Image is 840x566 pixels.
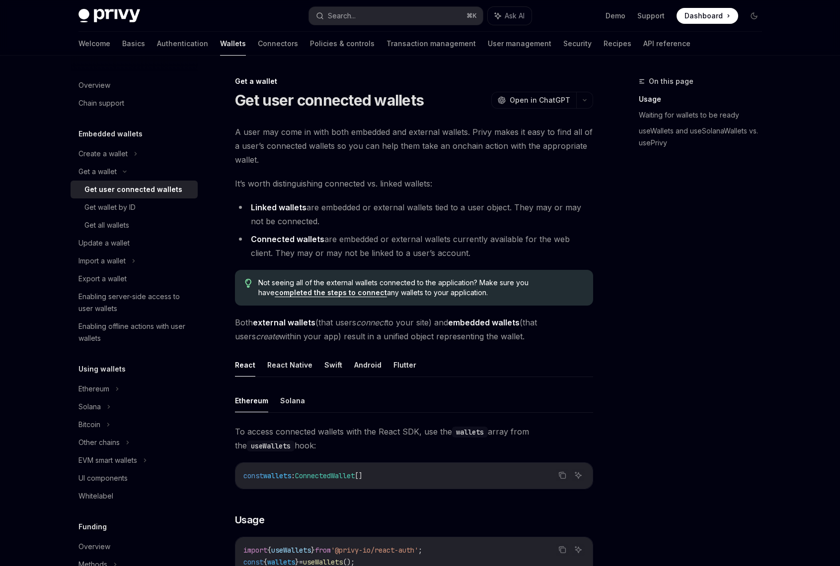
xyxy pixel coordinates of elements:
a: Get wallet by ID [71,198,198,216]
div: Bitcoin [78,419,100,431]
span: wallets [263,471,291,480]
h5: Funding [78,521,107,533]
button: Ask AI [572,543,585,556]
span: '@privy-io/react-auth' [331,546,418,555]
div: EVM smart wallets [78,454,137,466]
li: are embedded or external wallets tied to a user object. They may or may not be connected. [235,200,593,228]
span: On this page [649,75,693,87]
div: Get all wallets [84,219,129,231]
strong: Connected wallets [251,234,324,244]
a: Policies & controls [310,32,375,56]
code: wallets [452,427,488,438]
span: Usage [235,513,265,527]
a: User management [488,32,551,56]
div: Get wallet by ID [84,201,136,213]
strong: embedded wallets [448,317,520,327]
a: Welcome [78,32,110,56]
a: Overview [71,76,198,94]
a: Dashboard [677,8,738,24]
a: Export a wallet [71,270,198,288]
span: : [291,471,295,480]
h5: Using wallets [78,363,126,375]
button: Copy the contents from the code block [556,469,569,482]
button: Swift [324,353,342,377]
a: Waiting for wallets to be ready [639,107,770,123]
a: Connectors [258,32,298,56]
a: Demo [606,11,625,21]
div: Search... [328,10,356,22]
div: Get a wallet [78,166,117,178]
div: Overview [78,541,110,553]
button: Search...⌘K [309,7,483,25]
button: Flutter [393,353,416,377]
a: Enabling server-side access to user wallets [71,288,198,317]
span: To access connected wallets with the React SDK, use the array from the hook: [235,425,593,452]
span: from [315,546,331,555]
button: Open in ChatGPT [491,92,576,109]
code: useWallets [247,440,295,451]
a: completed the steps to connect [275,288,387,297]
li: are embedded or external wallets currently available for the web client. They may or may not be l... [235,232,593,260]
span: [] [355,471,363,480]
button: React Native [267,353,312,377]
span: { [267,546,271,555]
span: ConnectedWallet [295,471,355,480]
span: } [311,546,315,555]
div: Enabling offline actions with user wallets [78,320,192,344]
strong: external wallets [253,317,315,327]
div: Overview [78,79,110,91]
span: Not seeing all of the external wallets connected to the application? Make sure you have any walle... [258,278,583,298]
h5: Embedded wallets [78,128,143,140]
a: Chain support [71,94,198,112]
em: create [256,331,279,341]
a: Get user connected wallets [71,181,198,198]
div: Import a wallet [78,255,126,267]
span: const [243,471,263,480]
a: Authentication [157,32,208,56]
button: Solana [280,389,305,412]
button: Copy the contents from the code block [556,543,569,556]
button: Android [354,353,382,377]
a: Recipes [604,32,631,56]
svg: Tip [245,279,252,288]
a: Support [637,11,665,21]
button: Ask AI [572,469,585,482]
a: useWallets and useSolanaWallets vs. usePrivy [639,123,770,151]
span: It’s worth distinguishing connected vs. linked wallets: [235,177,593,190]
a: Overview [71,538,198,556]
div: Get user connected wallets [84,184,182,195]
a: API reference [643,32,690,56]
a: Enabling offline actions with user wallets [71,317,198,347]
button: React [235,353,255,377]
div: Update a wallet [78,237,130,249]
a: Basics [122,32,145,56]
span: ; [418,546,422,555]
a: Update a wallet [71,234,198,252]
span: useWallets [271,546,311,555]
button: Toggle dark mode [746,8,762,24]
div: Export a wallet [78,273,127,285]
span: Dashboard [685,11,723,21]
a: Usage [639,91,770,107]
span: import [243,546,267,555]
span: Both (that users to your site) and (that users within your app) result in a unified object repres... [235,315,593,343]
span: Ask AI [505,11,525,21]
a: Security [563,32,592,56]
span: ⌘ K [466,12,477,20]
span: A user may come in with both embedded and external wallets. Privy makes it easy to find all of a ... [235,125,593,167]
h1: Get user connected wallets [235,91,424,109]
em: connect [356,317,386,327]
span: Open in ChatGPT [510,95,570,105]
div: Get a wallet [235,76,593,86]
button: Ask AI [488,7,532,25]
a: Transaction management [386,32,476,56]
img: dark logo [78,9,140,23]
div: Solana [78,401,101,413]
div: Other chains [78,437,120,448]
a: UI components [71,469,198,487]
div: Enabling server-side access to user wallets [78,291,192,314]
a: Get all wallets [71,216,198,234]
div: Ethereum [78,383,109,395]
div: Chain support [78,97,124,109]
a: Wallets [220,32,246,56]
